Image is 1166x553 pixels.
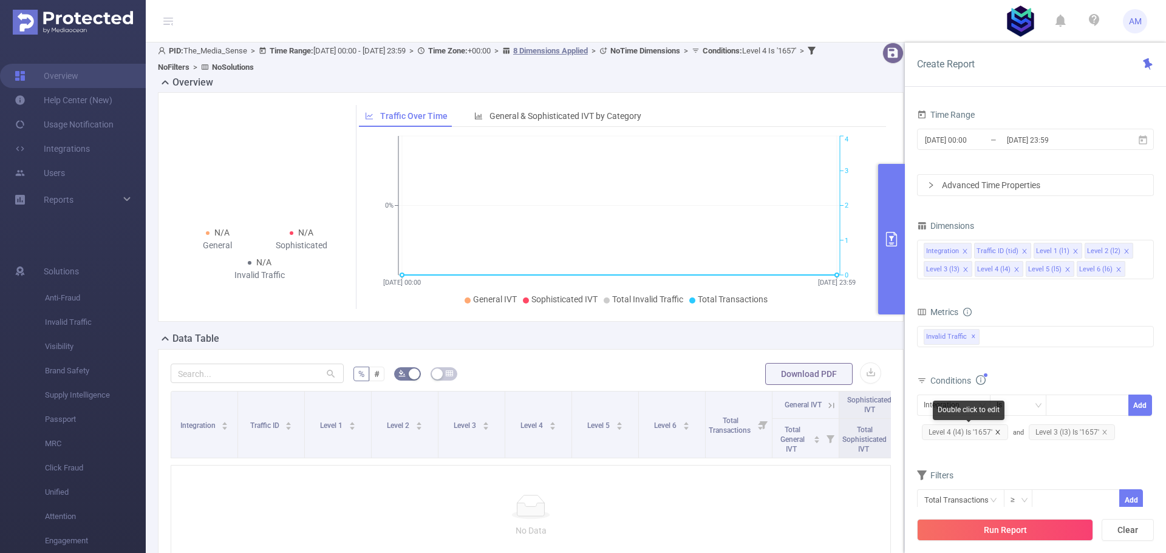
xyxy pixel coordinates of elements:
[44,259,79,283] span: Solutions
[221,420,228,427] div: Sort
[171,364,344,383] input: Search...
[531,294,598,304] span: Sophisticated IVT
[1102,429,1108,435] i: icon: close
[474,112,483,120] i: icon: bar-chart
[842,426,887,453] span: Total Sophisticated IVT
[45,334,146,359] span: Visibility
[845,167,848,175] tspan: 3
[977,262,1011,277] div: Level 4 (l4)
[181,524,881,537] p: No Data
[380,111,448,121] span: Traffic Over Time
[683,420,689,424] i: icon: caret-up
[482,420,489,427] div: Sort
[482,425,489,429] i: icon: caret-down
[365,112,373,120] i: icon: line-chart
[473,294,517,304] span: General IVT
[977,243,1018,259] div: Traffic ID (tid)
[15,161,65,185] a: Users
[997,395,1011,415] div: Is
[158,63,189,72] b: No Filters
[1116,266,1122,274] i: icon: close
[222,425,228,429] i: icon: caret-down
[847,396,892,414] span: Sophisticated IVT
[256,257,271,267] span: N/A
[247,46,259,55] span: >
[45,286,146,310] span: Anti-Fraud
[610,46,680,55] b: No Time Dimensions
[320,421,344,430] span: Level 1
[698,294,768,304] span: Total Transactions
[415,425,422,429] i: icon: caret-down
[415,420,423,427] div: Sort
[765,363,853,385] button: Download PDF
[44,195,73,205] span: Reports
[415,420,422,424] i: icon: caret-up
[1006,132,1104,148] input: End date
[1026,261,1074,277] li: Level 5 (l5)
[930,376,986,385] span: Conditions
[349,425,355,429] i: icon: caret-down
[45,504,146,529] span: Attention
[933,401,1004,420] div: Double click to edit
[176,239,260,252] div: General
[172,75,213,90] h2: Overview
[45,407,146,432] span: Passport
[616,420,622,424] i: icon: caret-up
[549,420,556,424] i: icon: caret-up
[917,519,1093,541] button: Run Report
[917,470,953,480] span: Filters
[1085,243,1133,259] li: Level 2 (l2)
[683,425,689,429] i: icon: caret-down
[845,202,848,210] tspan: 2
[822,419,839,458] i: Filter menu
[513,46,588,55] u: 8 Dimensions Applied
[616,420,623,427] div: Sort
[446,370,453,377] i: icon: table
[44,188,73,212] a: Reports
[924,132,1022,148] input: Start date
[922,424,1008,440] span: Level 4 (l4) Is '1657'
[917,307,958,317] span: Metrics
[15,64,78,88] a: Overview
[270,46,313,55] b: Time Range:
[924,329,980,345] span: Invalid Traffic
[927,182,935,189] i: icon: right
[45,480,146,504] span: Unified
[924,243,972,259] li: Integration
[917,221,974,231] span: Dimensions
[298,228,313,237] span: N/A
[358,369,364,379] span: %
[349,420,355,424] i: icon: caret-up
[214,228,230,237] span: N/A
[703,46,742,55] b: Conditions :
[482,420,489,424] i: icon: caret-up
[1079,262,1113,277] div: Level 6 (l6)
[406,46,417,55] span: >
[250,421,281,430] span: Traffic ID
[1014,266,1020,274] i: icon: close
[796,46,808,55] span: >
[285,420,292,424] i: icon: caret-up
[212,63,254,72] b: No Solutions
[45,432,146,456] span: MRC
[172,331,219,346] h2: Data Table
[813,434,820,441] div: Sort
[963,308,972,316] i: icon: info-circle
[549,425,556,429] i: icon: caret-down
[995,429,1001,435] i: icon: close
[1028,262,1062,277] div: Level 5 (l5)
[489,111,641,121] span: General & Sophisticated IVT by Category
[974,243,1031,259] li: Traffic ID (tid)
[520,421,545,430] span: Level 4
[180,421,217,430] span: Integration
[1029,424,1115,440] span: Level 3 (l3) Is '1657'
[385,202,394,210] tspan: 0%
[755,392,772,458] i: Filter menu
[1129,9,1142,33] span: AM
[398,370,406,377] i: icon: bg-colors
[222,420,228,424] i: icon: caret-up
[1034,243,1082,259] li: Level 1 (l1)
[285,420,292,427] div: Sort
[189,63,201,72] span: >
[45,456,146,480] span: Click Fraud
